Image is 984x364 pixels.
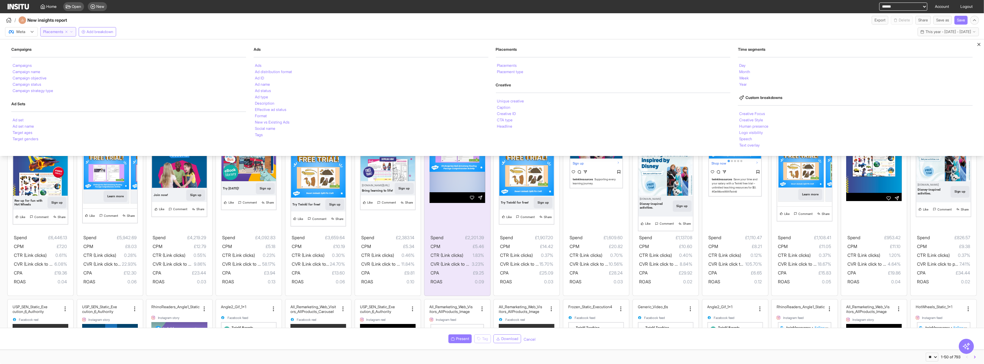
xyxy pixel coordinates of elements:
[456,336,469,341] span: Present
[255,70,292,74] li: Ad distribution format
[501,201,529,205] div: Try Twinkl for free!
[509,269,553,277] span: £25.09
[444,234,484,241] span: £2,201.39
[235,234,275,241] span: £4,092.83
[5,16,16,24] button: /
[255,101,274,105] li: Description
[709,279,721,284] span: ROAS
[709,270,717,275] span: CPA
[680,260,692,268] span: 8.84%
[709,235,722,240] span: Spend
[127,213,135,218] span: Share
[54,260,67,268] span: 6.08%
[570,252,602,258] span: CTR (Link clicks)
[255,120,290,124] li: New vs Existing Ads
[649,243,692,250] span: £10.60
[639,261,694,267] span: CVR (Link click to purchase)
[500,279,512,284] span: ROAS
[497,118,513,122] li: CTA type
[228,200,234,205] span: Like
[11,101,246,107] h2: Ad Sets
[14,252,47,258] span: CTR (Link clicks)
[513,234,553,241] span: £1,907.20
[954,16,968,25] button: Save
[116,251,137,259] span: 0.28%
[104,213,118,218] span: Comment
[778,244,788,249] span: CPM
[745,260,762,268] span: 105.70%
[83,279,95,284] span: ROAS
[24,243,67,250] span: £7.20
[13,64,32,67] li: Campaigns
[937,207,952,212] span: Comment
[739,124,768,128] li: Human presence
[301,243,345,250] span: £10.19
[918,183,949,187] div: [DOMAIN_NAME]
[464,251,484,259] span: 1.83%
[13,137,38,141] li: Target genders
[570,261,625,267] span: CVR (Link click to purchase)
[159,207,164,211] span: Like
[891,16,913,25] button: Delete
[196,207,204,211] span: Share
[578,269,623,277] span: £28.24
[234,278,275,286] span: 0.13
[811,251,831,259] span: 0.37%
[709,261,764,267] span: CVR (Link click to purchase)
[927,243,970,250] span: £9.38
[256,183,275,194] button: Sign up
[582,234,623,241] span: £1,609.60
[652,234,692,241] span: £1,137.08
[373,278,414,286] span: 0.10
[717,269,762,277] span: £6.65
[20,215,25,219] span: Like
[784,211,790,216] span: Like
[43,29,63,34] span: Placements
[26,278,67,286] span: 0.04
[371,243,414,250] span: £5.34
[83,235,96,240] span: Spend
[401,260,414,268] span: 11.84%
[97,4,104,9] span: New
[718,243,762,250] span: £8.21
[847,235,860,240] span: Spend
[222,261,277,267] span: CVR (Link click to purchase)
[292,279,304,284] span: ROAS
[856,269,901,277] span: £19.86
[639,252,672,258] span: CTR (Link clicks)
[859,278,901,286] span: 0.04
[79,27,116,37] button: Add breakdown
[222,270,231,275] span: CPA
[609,260,623,268] span: 10.56%
[443,278,484,286] span: 0.09
[254,47,488,52] h2: Ads
[166,234,206,241] span: £4,219.29
[639,244,649,249] span: CPM
[153,244,162,249] span: CPM
[710,326,716,332] img: Twinkl Parents
[27,17,84,23] h4: New insights report
[255,83,270,86] li: Ad name
[362,183,393,188] div: [DOMAIN_NAME][URL]
[872,16,888,25] button: Export
[83,252,116,258] span: CTR (Link clicks)
[925,269,970,277] span: £34.44
[155,326,161,332] img: twinklresources
[497,124,513,128] li: Headline
[570,244,579,249] span: CPM
[292,261,347,267] span: CVR (Link click to purchase)
[13,89,53,93] li: Campaign strategy type
[860,234,901,241] span: £953.42
[382,200,396,205] span: Comment
[778,252,811,258] span: CTR (Link clicks)
[441,243,484,250] span: £5.46
[14,17,16,23] span: /
[961,207,969,212] span: Share
[153,252,185,258] span: CTR (Link clicks)
[222,244,232,249] span: CPM
[918,27,979,36] button: This year - [DATE] - [DATE]
[648,269,692,277] span: £29.92
[917,279,929,284] span: ROAS
[93,243,137,250] span: £8.03
[92,269,137,277] span: £12.30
